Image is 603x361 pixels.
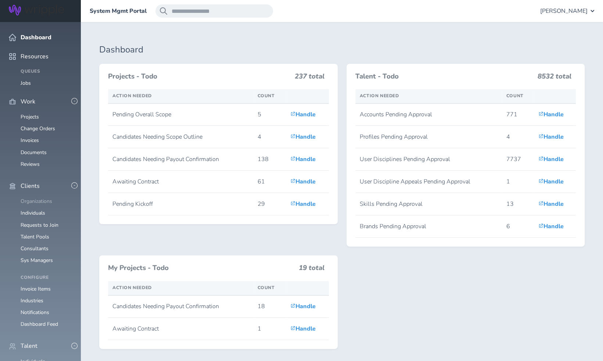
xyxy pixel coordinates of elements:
a: System Mgmt Portal [90,8,147,14]
h3: Projects - Todo [108,73,290,81]
span: [PERSON_NAME] [540,8,588,14]
a: Handle [290,325,316,333]
td: Brands Pending Approval [355,215,502,238]
span: Action Needed [112,285,152,291]
td: 138 [253,148,286,171]
a: Talent Pools [21,233,49,240]
h3: My Projects - Todo [108,264,294,272]
span: Count [506,93,524,99]
span: Count [257,285,274,291]
td: User Disciplines Pending Approval [355,148,502,171]
td: User Discipline Appeals Pending Approval [355,171,502,193]
td: 6 [502,215,534,238]
span: Clients [21,183,40,189]
td: 7737 [502,148,534,171]
td: 13 [502,193,534,215]
a: Organizations [21,198,52,205]
a: Invoices [21,137,39,144]
a: Documents [21,149,47,156]
a: Handle [538,110,564,118]
span: Resources [21,53,49,60]
td: 29 [253,193,286,215]
span: Action Needed [112,93,152,99]
h4: Queues [21,69,72,74]
button: - [71,182,78,189]
a: Sys Managers [21,257,53,264]
img: Wripple [9,5,64,15]
span: Action Needed [360,93,399,99]
a: Handle [538,222,564,230]
td: 4 [253,126,286,148]
td: 1 [253,318,286,340]
td: Skills Pending Approval [355,193,502,215]
a: Projects [21,113,39,120]
h1: Dashboard [99,45,585,55]
td: 61 [253,171,286,193]
a: Reviews [21,161,40,168]
h4: Configure [21,275,72,280]
td: Profiles Pending Approval [355,126,502,148]
a: Notifications [21,309,49,316]
a: Handle [538,200,564,208]
h3: 237 total [295,73,324,84]
h3: Talent - Todo [355,73,534,81]
span: Dashboard [21,34,51,41]
td: Candidates Needing Payout Confirmation [108,295,253,318]
a: Consultants [21,245,49,252]
button: - [71,98,78,104]
td: 4 [502,126,534,148]
td: Awaiting Contract [108,318,253,340]
a: Jobs [21,80,31,87]
td: 771 [502,103,534,126]
a: Handle [290,302,316,310]
td: Pending Overall Scope [108,103,253,126]
a: Requests to Join [21,222,58,229]
a: Invoice Items [21,285,51,292]
a: Dashboard Feed [21,321,58,328]
a: Handle [538,178,564,186]
td: Candidates Needing Payout Confirmation [108,148,253,171]
span: Work [21,98,35,105]
a: Change Orders [21,125,55,132]
h3: 19 total [299,264,324,275]
span: Talent [21,343,37,349]
a: Handle [538,133,564,141]
a: Handle [290,200,316,208]
td: Candidates Needing Scope Outline [108,126,253,148]
a: Handle [290,133,316,141]
button: [PERSON_NAME] [540,4,594,18]
a: Handle [538,155,564,163]
h3: 8532 total [538,73,571,84]
a: Individuals [21,209,45,216]
a: Handle [290,110,316,118]
td: Awaiting Contract [108,171,253,193]
td: Pending Kickoff [108,193,253,215]
span: Count [257,93,274,99]
a: Handle [290,155,316,163]
td: 1 [502,171,534,193]
a: Industries [21,297,43,304]
a: Handle [290,178,316,186]
button: - [71,343,78,349]
td: 5 [253,103,286,126]
td: 18 [253,295,286,318]
td: Accounts Pending Approval [355,103,502,126]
